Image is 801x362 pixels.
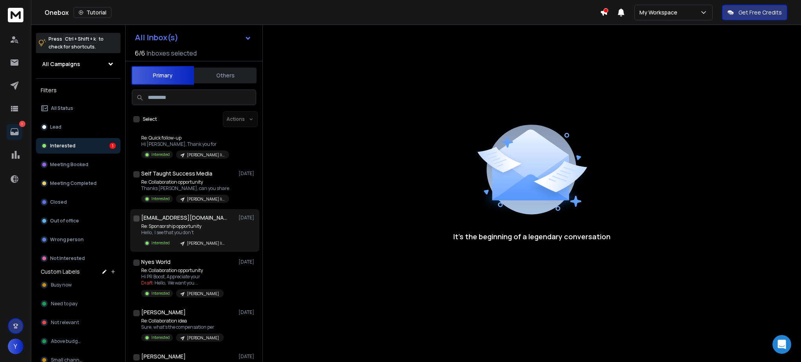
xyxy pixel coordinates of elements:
p: Interested [151,196,170,202]
button: Out of office [36,213,120,229]
p: Thanks [PERSON_NAME], can you share [141,185,229,192]
p: Meeting Booked [50,161,88,168]
button: All Status [36,100,120,116]
h1: [EMAIL_ADDRESS][DOMAIN_NAME] [141,214,227,222]
p: [DATE] [239,170,256,177]
p: [DATE] [239,353,256,360]
p: Hi [PERSON_NAME], Thank you for [141,141,229,147]
p: Interested [50,143,75,149]
p: Press to check for shortcuts. [48,35,104,51]
button: Above budget [36,333,120,349]
label: Select [143,116,157,122]
h3: Filters [36,85,120,96]
h1: [PERSON_NAME] [141,353,186,360]
button: Need to pay [36,296,120,312]
p: [DATE] [239,259,256,265]
span: Ctrl + Shift + k [64,34,97,43]
button: All Campaigns [36,56,120,72]
p: 1 [19,121,25,127]
p: [PERSON_NAME] list [187,240,224,246]
p: Out of office [50,218,79,224]
p: My Workspace [639,9,681,16]
p: Hello, I see that you don't [141,229,229,236]
p: Sure, what’s the compensation per [141,324,224,330]
p: It’s the beginning of a legendary conversation [453,231,611,242]
p: Get Free Credits [738,9,782,16]
p: Hi PR Boost, Appreciate your [141,274,224,280]
button: Meeting Booked [36,157,120,172]
a: 1 [7,124,22,140]
p: Interested [151,152,170,158]
button: All Inbox(s) [129,30,258,45]
p: All Status [51,105,73,111]
span: 6 / 6 [135,48,145,58]
p: [DATE] [239,215,256,221]
button: Meeting Completed [36,176,120,191]
button: Tutorial [74,7,111,18]
span: Need to pay [51,301,77,307]
span: Draft: [141,280,154,286]
p: Re: Collaboration opportunity [141,267,224,274]
p: Re: Quick follow-up [141,135,229,141]
p: [PERSON_NAME] list [187,152,224,158]
span: Above budget [51,338,83,344]
p: Interested [151,240,170,246]
button: Not relevant [36,315,120,330]
h1: All Campaigns [42,60,80,68]
div: Onebox [45,7,600,18]
p: Closed [50,199,67,205]
p: Wrong person [50,237,84,243]
button: Busy now [36,277,120,293]
button: Interested1 [36,138,120,154]
p: Meeting Completed [50,180,97,186]
p: [DATE] [239,309,256,315]
button: Not Interested [36,251,120,266]
h1: Nyes World [141,258,171,266]
h3: Inboxes selected [147,48,197,58]
span: Busy now [51,282,72,288]
p: [PERSON_NAME] [187,335,219,341]
p: Interested [151,335,170,340]
button: Primary [131,66,194,85]
span: Hello, We want you ... [154,280,198,286]
p: Re: Collaboration opportunity [141,179,229,185]
h1: Self Taught Success Media [141,170,212,177]
button: Lead [36,119,120,135]
h1: All Inbox(s) [135,34,178,41]
span: Not relevant [51,319,79,326]
button: Closed [36,194,120,210]
button: Others [194,67,257,84]
div: 1 [110,143,116,149]
h3: Custom Labels [41,268,80,276]
h1: [PERSON_NAME] [141,308,186,316]
p: Interested [151,290,170,296]
p: Re: Sponsorship opportunity [141,223,229,229]
button: Get Free Credits [722,5,787,20]
p: [PERSON_NAME] list [187,196,224,202]
p: Re: Collaboration idea [141,318,224,324]
button: Wrong person [36,232,120,247]
button: Y [8,339,23,354]
p: [PERSON_NAME] [187,291,219,297]
div: Open Intercom Messenger [772,335,791,354]
p: Lead [50,124,61,130]
p: Not Interested [50,255,85,262]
